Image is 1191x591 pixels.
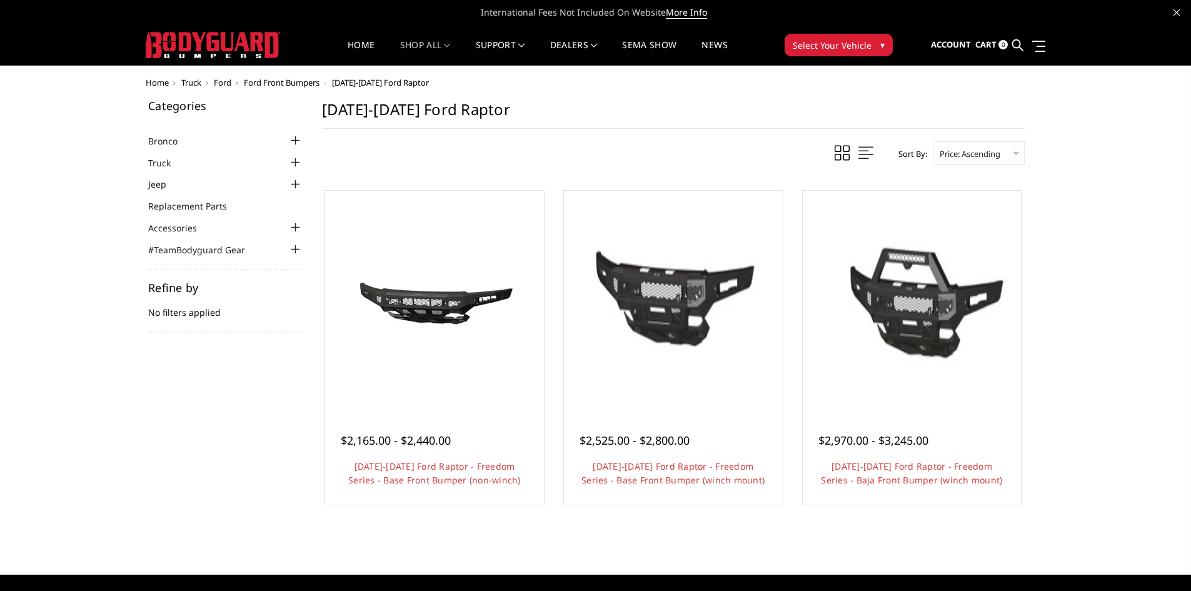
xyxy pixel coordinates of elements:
[931,39,971,50] span: Account
[148,178,182,191] a: Jeep
[581,460,765,486] a: [DATE]-[DATE] Ford Raptor - Freedom Series - Base Front Bumper (winch mount)
[975,39,997,50] span: Cart
[931,28,971,62] a: Account
[148,243,261,256] a: #TeamBodyguard Gear
[148,134,193,148] a: Bronco
[328,194,541,407] a: 2021-2025 Ford Raptor - Freedom Series - Base Front Bumper (non-winch) 2021-2025 Ford Raptor - Fr...
[793,39,872,52] span: Select Your Vehicle
[880,38,885,51] span: ▾
[550,41,598,65] a: Dealers
[341,433,451,448] span: $2,165.00 - $2,440.00
[146,32,280,58] img: BODYGUARD BUMPERS
[580,433,690,448] span: $2,525.00 - $2,800.00
[400,41,451,65] a: shop all
[148,282,303,293] h5: Refine by
[181,77,201,88] a: Truck
[476,41,525,65] a: Support
[244,77,319,88] a: Ford Front Bumpers
[214,77,231,88] a: Ford
[701,41,727,65] a: News
[666,6,707,19] a: More Info
[818,433,928,448] span: $2,970.00 - $3,245.00
[785,34,893,56] button: Select Your Vehicle
[148,100,303,111] h5: Categories
[348,41,374,65] a: Home
[148,221,213,235] a: Accessories
[348,460,521,486] a: [DATE]-[DATE] Ford Raptor - Freedom Series - Base Front Bumper (non-winch)
[148,156,186,169] a: Truck
[821,460,1002,486] a: [DATE]-[DATE] Ford Raptor - Freedom Series - Baja Front Bumper (winch mount)
[998,40,1008,49] span: 0
[146,77,169,88] a: Home
[332,77,429,88] span: [DATE]-[DATE] Ford Raptor
[322,100,1025,129] h1: [DATE]-[DATE] Ford Raptor
[975,28,1008,62] a: Cart 0
[892,144,927,163] label: Sort By:
[622,41,676,65] a: SEMA Show
[806,194,1018,407] a: 2021-2025 Ford Raptor - Freedom Series - Baja Front Bumper (winch mount) 2021-2025 Ford Raptor - ...
[567,194,780,407] img: 2021-2025 Ford Raptor - Freedom Series - Base Front Bumper (winch mount)
[148,200,243,213] a: Replacement Parts
[148,282,303,332] div: No filters applied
